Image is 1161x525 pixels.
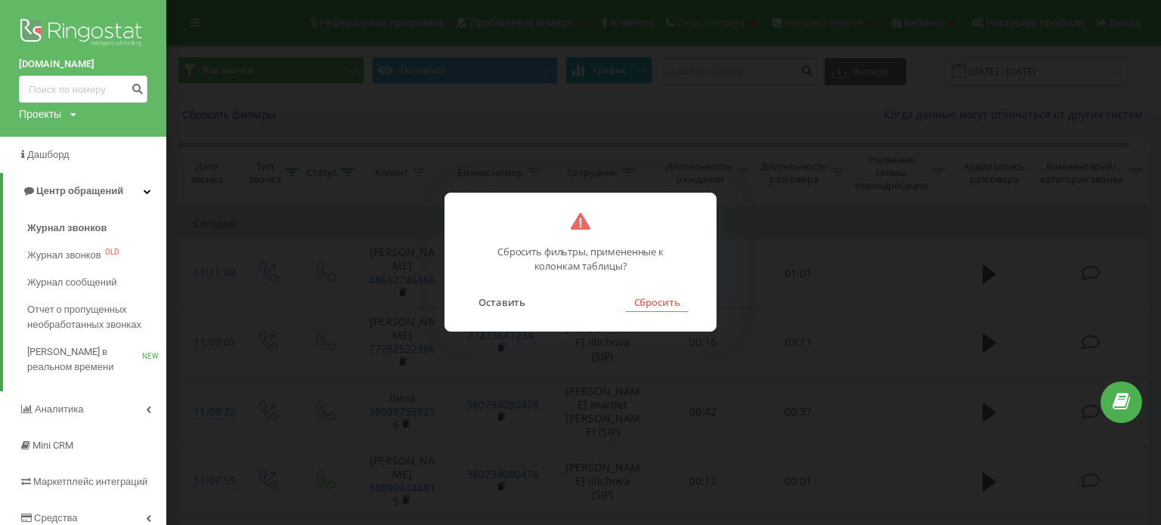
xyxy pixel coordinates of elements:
[19,15,147,53] img: Ringostat logo
[19,57,147,72] a: [DOMAIN_NAME]
[27,215,166,242] a: Журнал звонков
[27,269,166,296] a: Журнал сообщений
[27,149,70,160] span: Дашборд
[27,344,142,375] span: [PERSON_NAME] в реальном времени
[27,296,166,338] a: Отчет о пропущенных необработанных звонках
[3,173,166,209] a: Центр обращений
[27,221,107,236] span: Журнал звонков
[471,292,533,312] button: Оставить
[19,76,147,103] input: Поиск по номеру
[34,512,78,523] span: Средства
[626,292,687,312] button: Сбросить
[27,302,159,332] span: Отчет о пропущенных необработанных звонках
[27,248,101,263] span: Журнал звонков
[27,242,166,269] a: Журнал звонковOLD
[27,275,116,290] span: Журнал сообщений
[33,476,147,487] span: Маркетплейс интеграций
[36,185,123,196] span: Центр обращений
[35,403,83,415] span: Аналитика
[33,440,73,451] span: Mini CRM
[27,338,166,381] a: [PERSON_NAME] в реальном времениNEW
[485,230,676,273] p: Сбросить фильтры, примененные к колонкам таблицы?
[19,107,61,122] div: Проекты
